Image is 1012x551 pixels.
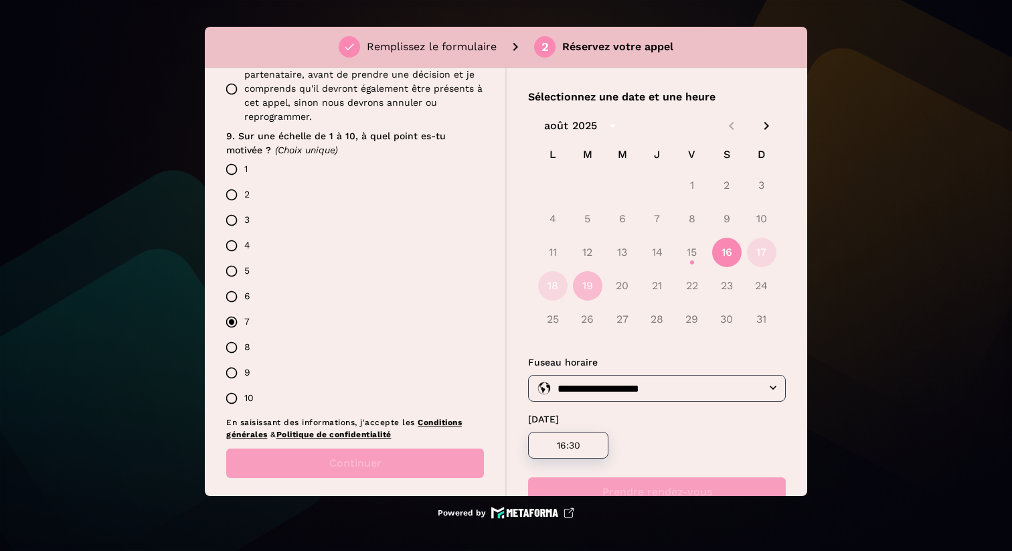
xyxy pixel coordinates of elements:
[367,39,497,55] p: Remplissez le formulaire
[645,141,669,168] span: J
[576,141,600,168] span: M
[528,356,786,370] p: Fuseau horaire
[219,309,484,335] label: 7
[219,208,484,233] label: 3
[538,271,568,301] button: 18 août 2025
[610,141,635,168] span: M
[680,141,704,168] span: V
[712,238,742,267] button: 16 août 2025
[573,271,602,301] button: 19 août 2025
[528,412,786,426] p: [DATE]
[219,54,484,124] label: Non, je devrai en parler à mes parents, mon partenataire, avant de prendre une décision et je com...
[219,335,484,360] label: 8
[750,141,774,168] span: D
[226,418,462,439] a: Conditions générales
[601,114,624,137] button: calendar view is open, switch to year view
[276,430,392,439] a: Politique de confidentialité
[226,131,449,155] span: 9. Sur une échelle de 1 à 10, à quel point es-tu motivée ?
[219,258,484,284] label: 5
[438,507,486,518] p: Powered by
[275,145,338,155] span: (Choix unique)
[219,182,484,208] label: 2
[544,118,568,134] div: août
[219,233,484,258] label: 4
[219,386,484,411] label: 10
[226,416,484,441] p: En saisissant des informations, j'accepte les
[219,157,484,182] label: 1
[219,360,484,386] label: 9
[541,141,565,168] span: L
[715,141,739,168] span: S
[219,284,484,309] label: 6
[544,440,592,451] p: 16:30
[747,238,776,267] button: 17 août 2025
[755,114,778,137] button: Next month
[270,430,276,439] span: &
[562,39,673,55] p: Réservez votre appel
[572,118,597,134] div: 2025
[541,41,549,53] div: 2
[438,507,574,519] a: Powered by
[765,380,781,396] button: Open
[528,89,786,105] p: Sélectionnez une date et une heure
